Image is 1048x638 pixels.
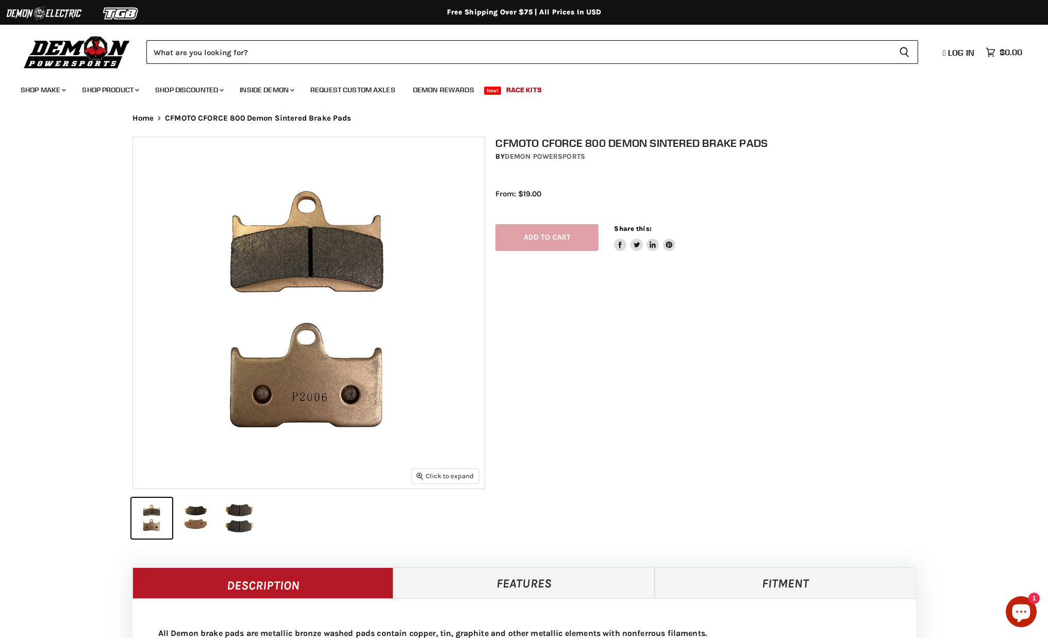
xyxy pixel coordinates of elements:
img: TGB Logo 2 [82,4,160,23]
a: Log in [938,48,980,57]
a: Demon Powersports [505,152,585,161]
button: CFMOTO CFORCE 800 Demon Sintered Brake Pads thumbnail [175,498,216,539]
a: $0.00 [980,45,1027,60]
a: Demon Rewards [405,79,482,100]
span: Log in [948,47,974,58]
div: Free Shipping Over $75 | All Prices In USD [112,8,937,17]
input: Search [146,40,891,64]
span: $0.00 [1000,47,1022,57]
button: Search [891,40,918,64]
button: CFMOTO CFORCE 800 Demon Sintered Brake Pads thumbnail [131,498,172,539]
h1: CFMOTO CFORCE 800 Demon Sintered Brake Pads [495,137,926,149]
div: by [495,151,926,162]
a: Home [132,114,154,123]
a: Description [132,567,394,598]
nav: Breadcrumbs [112,114,937,123]
img: CFMOTO CFORCE 800 Demon Sintered Brake Pads [133,137,485,489]
button: Click to expand [412,469,479,483]
form: Product [146,40,918,64]
img: Demon Electric Logo 2 [5,4,82,23]
a: Request Custom Axles [303,79,403,100]
ul: Main menu [13,75,1020,100]
img: Demon Powersports [21,33,134,70]
a: Fitment [655,567,916,598]
span: New! [484,87,502,95]
a: Shop Product [74,79,145,100]
span: Click to expand [417,472,474,480]
a: Features [393,567,655,598]
span: Share this: [614,225,651,232]
span: CFMOTO CFORCE 800 Demon Sintered Brake Pads [165,114,351,123]
inbox-online-store-chat: Shopify online store chat [1003,596,1040,630]
span: From: $19.00 [495,189,541,198]
a: Shop Discounted [147,79,230,100]
button: CFMOTO CFORCE 800 Demon Sintered Brake Pads thumbnail [219,498,260,539]
a: Shop Make [13,79,72,100]
aside: Share this: [614,224,675,251]
a: Inside Demon [232,79,301,100]
a: Race Kits [498,79,550,100]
